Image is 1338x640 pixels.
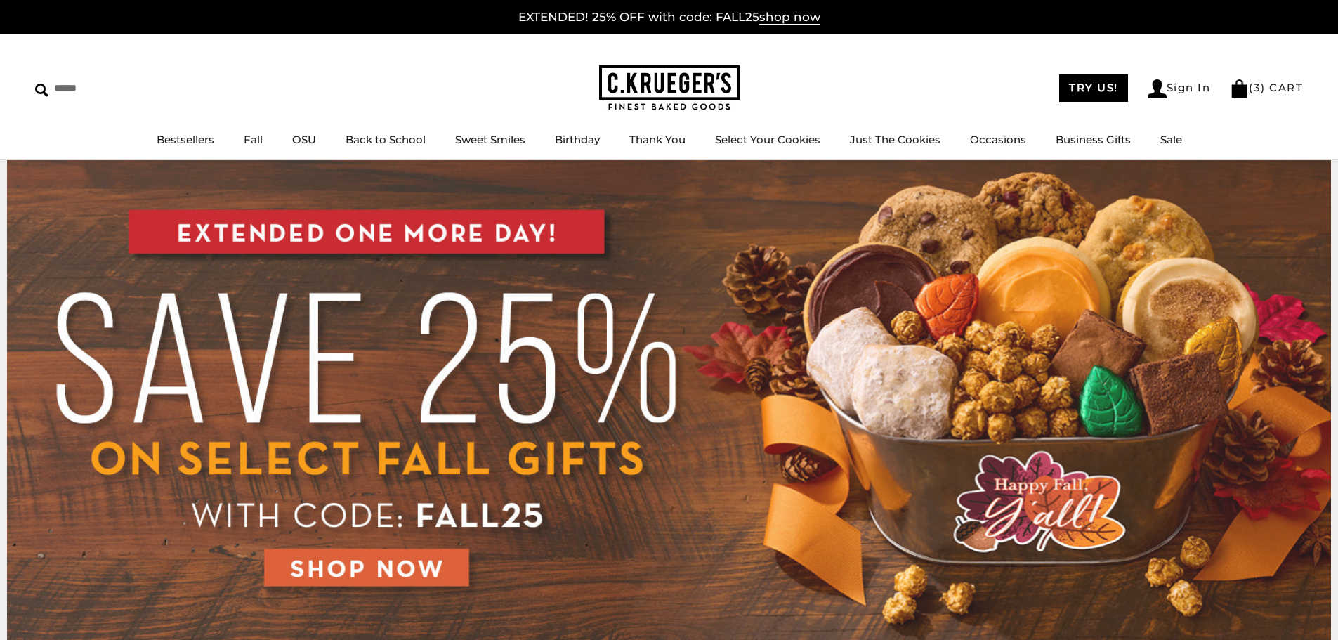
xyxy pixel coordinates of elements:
[1230,79,1249,98] img: Bag
[292,133,316,146] a: OSU
[35,77,202,99] input: Search
[455,133,525,146] a: Sweet Smiles
[157,133,214,146] a: Bestsellers
[346,133,426,146] a: Back to School
[1230,81,1303,94] a: (3) CART
[555,133,600,146] a: Birthday
[1059,74,1128,102] a: TRY US!
[244,133,263,146] a: Fall
[1254,81,1261,94] span: 3
[850,133,940,146] a: Just The Cookies
[35,84,48,97] img: Search
[629,133,686,146] a: Thank You
[1056,133,1131,146] a: Business Gifts
[518,10,820,25] a: EXTENDED! 25% OFF with code: FALL25shop now
[1160,133,1182,146] a: Sale
[1148,79,1211,98] a: Sign In
[759,10,820,25] span: shop now
[970,133,1026,146] a: Occasions
[599,65,740,111] img: C.KRUEGER'S
[715,133,820,146] a: Select Your Cookies
[1148,79,1167,98] img: Account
